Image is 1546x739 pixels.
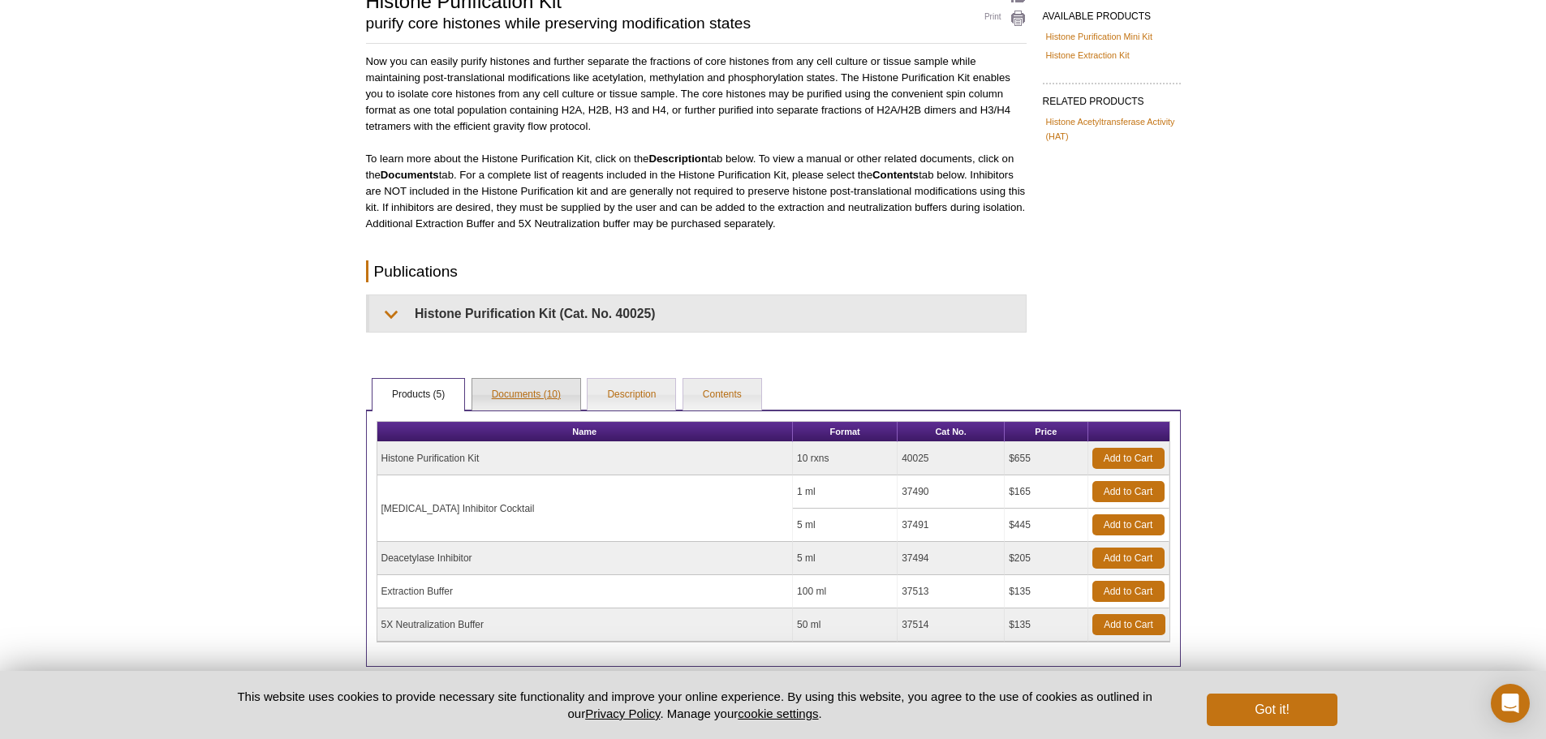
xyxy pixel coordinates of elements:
[366,54,1027,135] p: Now you can easily purify histones and further separate the fractions of core histones from any c...
[793,422,898,442] th: Format
[793,575,898,608] td: 100 ml
[793,509,898,542] td: 5 ml
[898,422,1005,442] th: Cat No.
[1005,475,1087,509] td: $165
[381,169,439,181] strong: Documents
[377,608,794,642] td: 5X Neutralization Buffer
[377,422,794,442] th: Name
[738,707,818,720] button: cookie settings
[1046,29,1152,44] a: Histone Purification Mini Kit
[1092,514,1165,535] a: Add to Cart
[898,542,1005,575] td: 37494
[369,295,1026,332] summary: Histone Purification Kit (Cat. No. 40025)
[1005,542,1087,575] td: $205
[793,608,898,642] td: 50 ml
[366,16,950,31] h2: purify core histones while preserving modification states
[1092,614,1165,635] a: Add to Cart
[898,509,1005,542] td: 37491
[648,153,708,165] strong: Description
[1046,114,1178,144] a: Histone Acetyltransferase Activity (HAT)
[793,442,898,475] td: 10 rxns
[683,379,761,411] a: Contents
[1005,422,1087,442] th: Price
[377,575,794,608] td: Extraction Buffer
[1046,48,1130,62] a: Histone Extraction Kit
[1043,83,1181,112] h2: RELATED PRODUCTS
[366,260,1027,282] h2: Publications
[373,379,464,411] a: Products (5)
[472,379,580,411] a: Documents (10)
[366,151,1027,232] p: To learn more about the Histone Purification Kit, click on the tab below. To view a manual or oth...
[585,707,660,720] a: Privacy Policy
[377,542,794,575] td: Deacetylase Inhibitor
[966,10,1027,28] a: Print
[1092,581,1165,602] a: Add to Cart
[1005,575,1087,608] td: $135
[1005,608,1087,642] td: $135
[209,688,1181,722] p: This website uses cookies to provide necessary site functionality and improve your online experie...
[588,379,675,411] a: Description
[1092,448,1165,469] a: Add to Cart
[1092,481,1165,502] a: Add to Cart
[377,475,794,542] td: [MEDICAL_DATA] Inhibitor Cocktail
[898,475,1005,509] td: 37490
[1207,694,1337,726] button: Got it!
[872,169,919,181] strong: Contents
[793,475,898,509] td: 1 ml
[1491,684,1530,723] div: Open Intercom Messenger
[898,608,1005,642] td: 37514
[898,575,1005,608] td: 37513
[1092,548,1165,569] a: Add to Cart
[793,542,898,575] td: 5 ml
[1005,509,1087,542] td: $445
[898,442,1005,475] td: 40025
[377,442,794,475] td: Histone Purification Kit
[1005,442,1087,475] td: $655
